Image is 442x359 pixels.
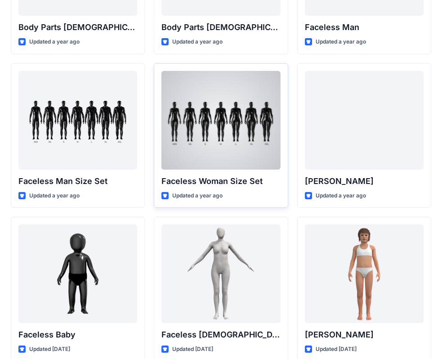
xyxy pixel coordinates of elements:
p: Updated [DATE] [316,345,357,354]
a: Joseph [305,71,424,170]
p: Faceless Man Size Set [18,175,137,188]
p: Updated [DATE] [172,345,213,354]
p: Updated a year ago [172,191,223,201]
p: [PERSON_NAME] [305,328,424,341]
p: Updated [DATE] [29,345,70,354]
p: Faceless Woman Size Set [161,175,280,188]
a: Emily [305,224,424,323]
a: Faceless Female CN Lite [161,224,280,323]
p: Updated a year ago [316,37,366,47]
p: Faceless [DEMOGRAPHIC_DATA] CN Lite [161,328,280,341]
p: Faceless Man [305,21,424,34]
a: Faceless Woman Size Set [161,71,280,170]
a: Faceless Baby [18,224,137,323]
p: Updated a year ago [172,37,223,47]
p: [PERSON_NAME] [305,175,424,188]
p: Body Parts [DEMOGRAPHIC_DATA] [18,21,137,34]
p: Updated a year ago [29,37,80,47]
p: Faceless Baby [18,328,137,341]
p: Body Parts [DEMOGRAPHIC_DATA] [161,21,280,34]
p: Updated a year ago [29,191,80,201]
a: Faceless Man Size Set [18,71,137,170]
p: Updated a year ago [316,191,366,201]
